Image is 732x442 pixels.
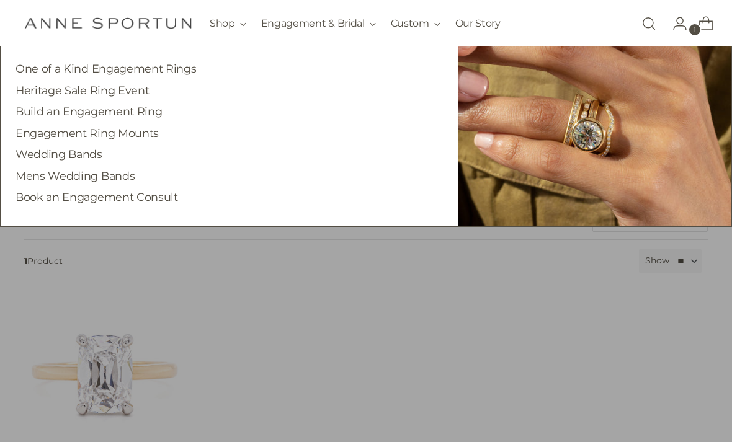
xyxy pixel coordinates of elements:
a: Our Story [455,10,501,37]
a: Open cart modal [689,11,713,36]
span: 1 [689,24,700,35]
a: Go to the account page [663,11,687,36]
a: Open search modal [636,11,661,36]
button: Shop [210,10,246,37]
a: Anne Sportun Fine Jewellery [24,17,192,29]
button: Custom [391,10,440,37]
button: Engagement & Bridal [261,10,376,37]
